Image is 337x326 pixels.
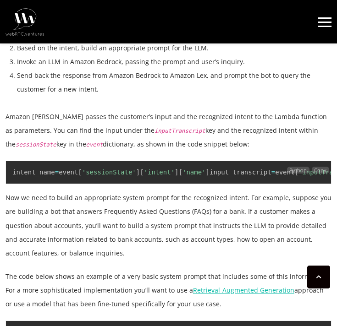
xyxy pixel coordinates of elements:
[82,168,136,176] span: 'sessionState'
[175,168,178,176] span: ]
[78,168,82,176] span: [
[17,55,331,69] li: Invoke an LLM in Amazon Bedrock, passing the prompt and user’s inquiry.
[17,41,331,55] li: Based on the intent, build an appropriate prompt for the LLM.
[155,128,205,134] code: inputTranscript
[6,110,331,151] p: Amazon [PERSON_NAME] passes the customer’s input and the recognized intent to the Lambda function...
[179,168,182,176] span: [
[86,141,103,148] code: event
[16,141,56,148] code: sessionState
[182,168,206,176] span: 'name'
[206,168,210,176] span: ]
[271,168,275,176] span: =
[312,167,329,174] button: Copy
[17,69,331,96] li: Send back the response from Amazon Bedrock to Amazon Lex, and prompt the bot to query the custome...
[136,168,140,176] span: ]
[6,270,331,311] p: The code below shows an example of a very basic system prompt that includes some of this informat...
[55,168,59,176] span: =
[144,168,175,176] span: 'intent'
[6,8,44,36] img: WebRTC.ventures
[287,167,309,174] span: Python
[6,191,331,260] p: Now we need to build an appropriate system prompt for the recognized intent. For example, suppose...
[140,168,144,176] span: [
[314,167,326,174] span: Copy
[193,286,294,294] a: Retrieval-Augmented Generation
